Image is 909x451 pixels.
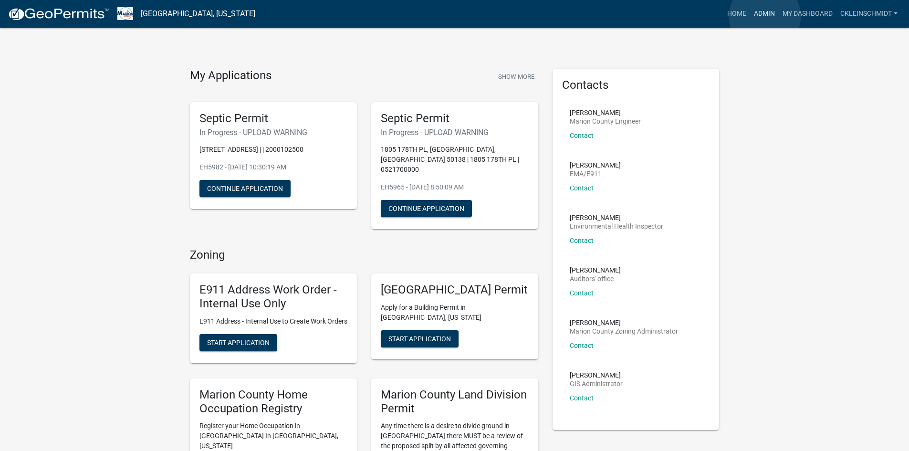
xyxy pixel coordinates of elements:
[570,237,594,244] a: Contact
[570,289,594,297] a: Contact
[190,248,538,262] h4: Zoning
[570,223,663,230] p: Environmental Health Inspector
[199,283,347,311] h5: E911 Address Work Order - Internal Use Only
[199,316,347,326] p: E911 Address - Internal Use to Create Work Orders
[570,109,641,116] p: [PERSON_NAME]
[141,6,255,22] a: [GEOGRAPHIC_DATA], [US_STATE]
[570,394,594,402] a: Contact
[199,162,347,172] p: EH5982 - [DATE] 10:30:19 AM
[570,328,678,335] p: Marion County Zoning Administrator
[199,334,277,351] button: Start Application
[494,69,538,84] button: Show More
[570,319,678,326] p: [PERSON_NAME]
[570,372,623,378] p: [PERSON_NAME]
[562,78,710,92] h5: Contacts
[388,335,451,343] span: Start Application
[570,380,623,387] p: GIS Administrator
[381,303,529,323] p: Apply for a Building Permit in [GEOGRAPHIC_DATA], [US_STATE]
[570,170,621,177] p: EMA/E911
[570,132,594,139] a: Contact
[117,7,133,20] img: Marion County, Iowa
[207,338,270,346] span: Start Application
[381,283,529,297] h5: [GEOGRAPHIC_DATA] Permit
[570,267,621,273] p: [PERSON_NAME]
[381,388,529,416] h5: Marion County Land Division Permit
[199,421,347,451] p: Register your Home Occupation in [GEOGRAPHIC_DATA] In [GEOGRAPHIC_DATA], [US_STATE]
[381,145,529,175] p: 1805 178TH PL, [GEOGRAPHIC_DATA], [GEOGRAPHIC_DATA] 50138 | 1805 178TH PL | 0521700000
[381,200,472,217] button: Continue Application
[381,182,529,192] p: EH5965 - [DATE] 8:50:09 AM
[570,275,621,282] p: Auditors' office
[381,112,529,126] h5: Septic Permit
[570,162,621,168] p: [PERSON_NAME]
[570,342,594,349] a: Contact
[381,128,529,137] h6: In Progress - UPLOAD WARNING
[199,112,347,126] h5: Septic Permit
[570,214,663,221] p: [PERSON_NAME]
[199,128,347,137] h6: In Progress - UPLOAD WARNING
[836,5,901,23] a: ckleinschmidt
[570,184,594,192] a: Contact
[199,388,347,416] h5: Marion County Home Occupation Registry
[381,330,459,347] button: Start Application
[199,145,347,155] p: [STREET_ADDRESS] | | 2000102500
[723,5,750,23] a: Home
[779,5,836,23] a: My Dashboard
[750,5,779,23] a: Admin
[199,180,291,197] button: Continue Application
[190,69,272,83] h4: My Applications
[570,118,641,125] p: Marion County Engineer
